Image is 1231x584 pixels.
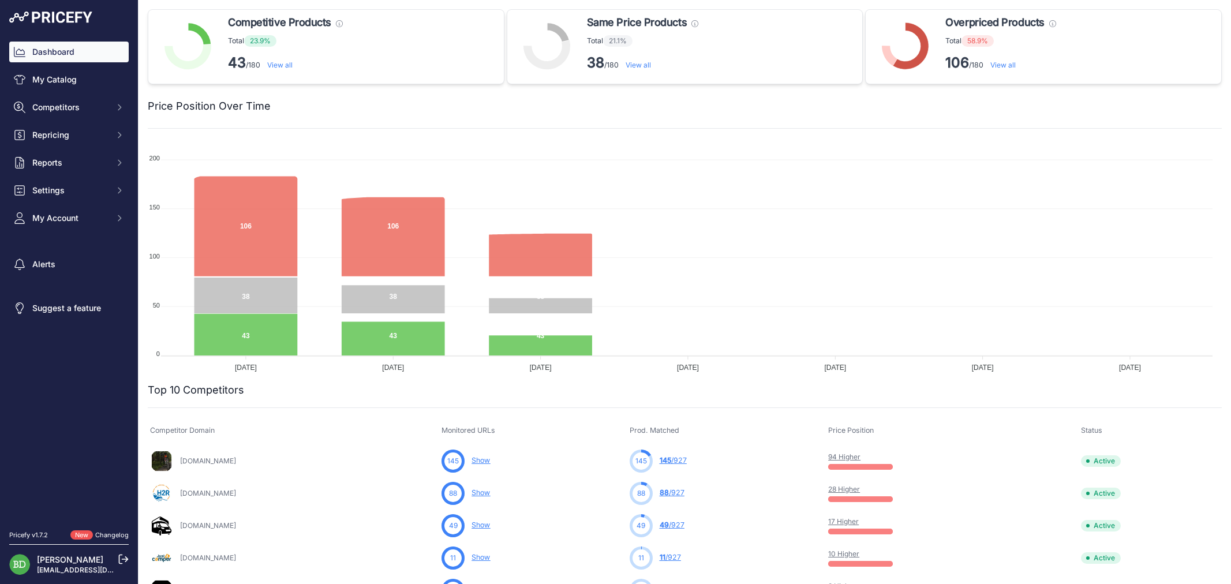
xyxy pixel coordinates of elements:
[32,212,108,224] span: My Account
[228,14,331,31] span: Competitive Products
[472,456,490,465] a: Show
[587,54,604,71] strong: 38
[441,426,495,435] span: Monitored URLs
[37,555,103,564] a: [PERSON_NAME]
[677,364,699,372] tspan: [DATE]
[660,488,669,497] span: 88
[37,566,158,574] a: [EMAIL_ADDRESS][DOMAIN_NAME]
[660,456,671,465] span: 145
[228,54,343,72] p: /180
[472,488,490,497] a: Show
[180,489,236,497] a: [DOMAIN_NAME]
[1081,552,1121,564] span: Active
[150,426,215,435] span: Competitor Domain
[660,553,681,561] a: 11/927
[180,456,236,465] a: [DOMAIN_NAME]
[972,364,994,372] tspan: [DATE]
[382,364,404,372] tspan: [DATE]
[530,364,552,372] tspan: [DATE]
[228,35,343,47] p: Total
[156,350,160,357] tspan: 0
[180,553,236,562] a: [DOMAIN_NAME]
[9,69,129,90] a: My Catalog
[32,129,108,141] span: Repricing
[990,61,1016,69] a: View all
[660,521,684,529] a: 49/927
[9,42,129,516] nav: Sidebar
[961,35,994,47] span: 58.9%
[1081,488,1121,499] span: Active
[9,208,129,229] button: My Account
[228,54,246,71] strong: 43
[180,521,236,530] a: [DOMAIN_NAME]
[9,298,129,319] a: Suggest a feature
[32,102,108,113] span: Competitors
[9,12,92,23] img: Pricefy Logo
[9,152,129,173] button: Reports
[587,54,698,72] p: /180
[148,382,244,398] h2: Top 10 Competitors
[9,530,48,540] div: Pricefy v1.7.2
[9,180,129,201] button: Settings
[828,426,874,435] span: Price Position
[95,531,129,539] a: Changelog
[9,125,129,145] button: Repricing
[660,456,687,465] a: 145/927
[244,35,276,47] span: 23.9%
[472,521,490,529] a: Show
[32,185,108,196] span: Settings
[153,302,160,309] tspan: 50
[945,14,1044,31] span: Overpriced Products
[447,456,459,466] span: 145
[9,254,129,275] a: Alerts
[635,456,647,466] span: 145
[587,35,698,47] p: Total
[660,488,684,497] a: 88/927
[149,253,160,260] tspan: 100
[1081,520,1121,531] span: Active
[449,521,458,531] span: 49
[824,364,846,372] tspan: [DATE]
[1119,364,1141,372] tspan: [DATE]
[587,14,687,31] span: Same Price Products
[660,521,669,529] span: 49
[235,364,257,372] tspan: [DATE]
[1081,426,1102,435] span: Status
[1081,455,1121,467] span: Active
[149,155,160,162] tspan: 200
[9,97,129,118] button: Competitors
[630,426,679,435] span: Prod. Matched
[945,54,969,71] strong: 106
[945,35,1056,47] p: Total
[603,35,633,47] span: 21.1%
[472,553,490,561] a: Show
[637,521,645,531] span: 49
[945,54,1056,72] p: /180
[828,549,859,558] a: 10 Higher
[70,530,93,540] span: New
[626,61,651,69] a: View all
[450,553,456,563] span: 11
[828,485,860,493] a: 28 Higher
[32,157,108,169] span: Reports
[267,61,293,69] a: View all
[148,98,271,114] h2: Price Position Over Time
[660,553,665,561] span: 11
[828,517,859,526] a: 17 Higher
[9,42,129,62] a: Dashboard
[449,488,457,499] span: 88
[637,488,645,499] span: 88
[828,452,860,461] a: 94 Higher
[638,553,644,563] span: 11
[149,204,160,211] tspan: 150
